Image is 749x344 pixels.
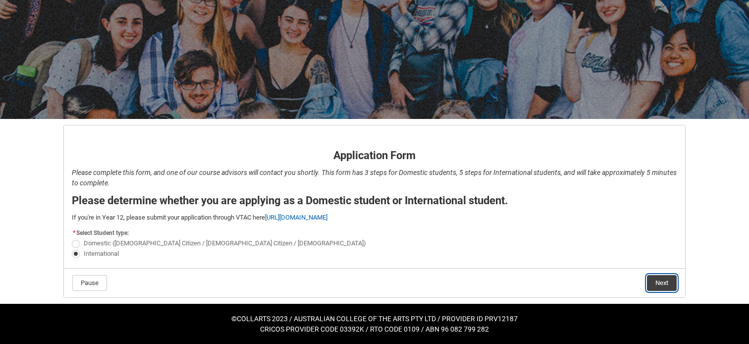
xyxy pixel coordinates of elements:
[72,169,677,187] em: Please complete this form, and one of our course advisors will contact you shortly. This form has...
[333,149,416,162] strong: Application Form
[265,214,327,221] a: [URL][DOMAIN_NAME]
[72,194,508,207] strong: Please determine whether you are applying as a Domestic student or International student.
[72,275,107,291] button: Pause
[63,125,686,298] article: REDU_Application_Form_for_Applicant flow
[84,250,119,257] span: International
[72,132,164,142] strong: Application Form - Page 1
[76,229,129,236] span: Select Student type:
[73,229,75,236] abbr: required
[647,275,677,291] button: Next
[72,213,677,223] p: If you're in Year 12, please submit your application through VTAC here
[84,239,366,247] span: Domestic ([DEMOGRAPHIC_DATA] Citizen / [DEMOGRAPHIC_DATA] Citizen / [DEMOGRAPHIC_DATA])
